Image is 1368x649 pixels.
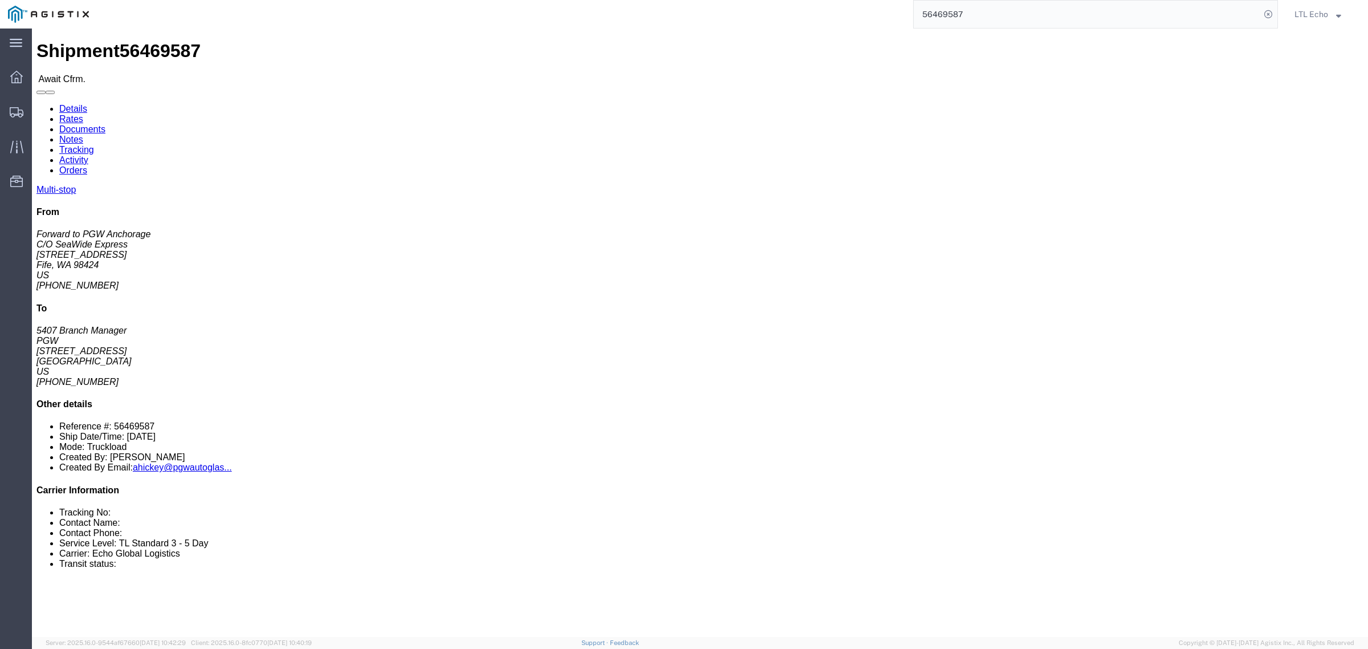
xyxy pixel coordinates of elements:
a: Support [581,639,610,646]
img: logo [8,6,89,23]
span: Client: 2025.16.0-8fc0770 [191,639,312,646]
iframe: FS Legacy Container [32,29,1368,637]
span: Copyright © [DATE]-[DATE] Agistix Inc., All Rights Reserved [1179,638,1354,648]
span: Server: 2025.16.0-9544af67660 [46,639,186,646]
input: Search for shipment number, reference number [914,1,1260,28]
span: [DATE] 10:40:19 [267,639,312,646]
button: LTL Echo [1294,7,1352,21]
span: [DATE] 10:42:29 [140,639,186,646]
span: LTL Echo [1294,8,1328,21]
a: Feedback [610,639,639,646]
